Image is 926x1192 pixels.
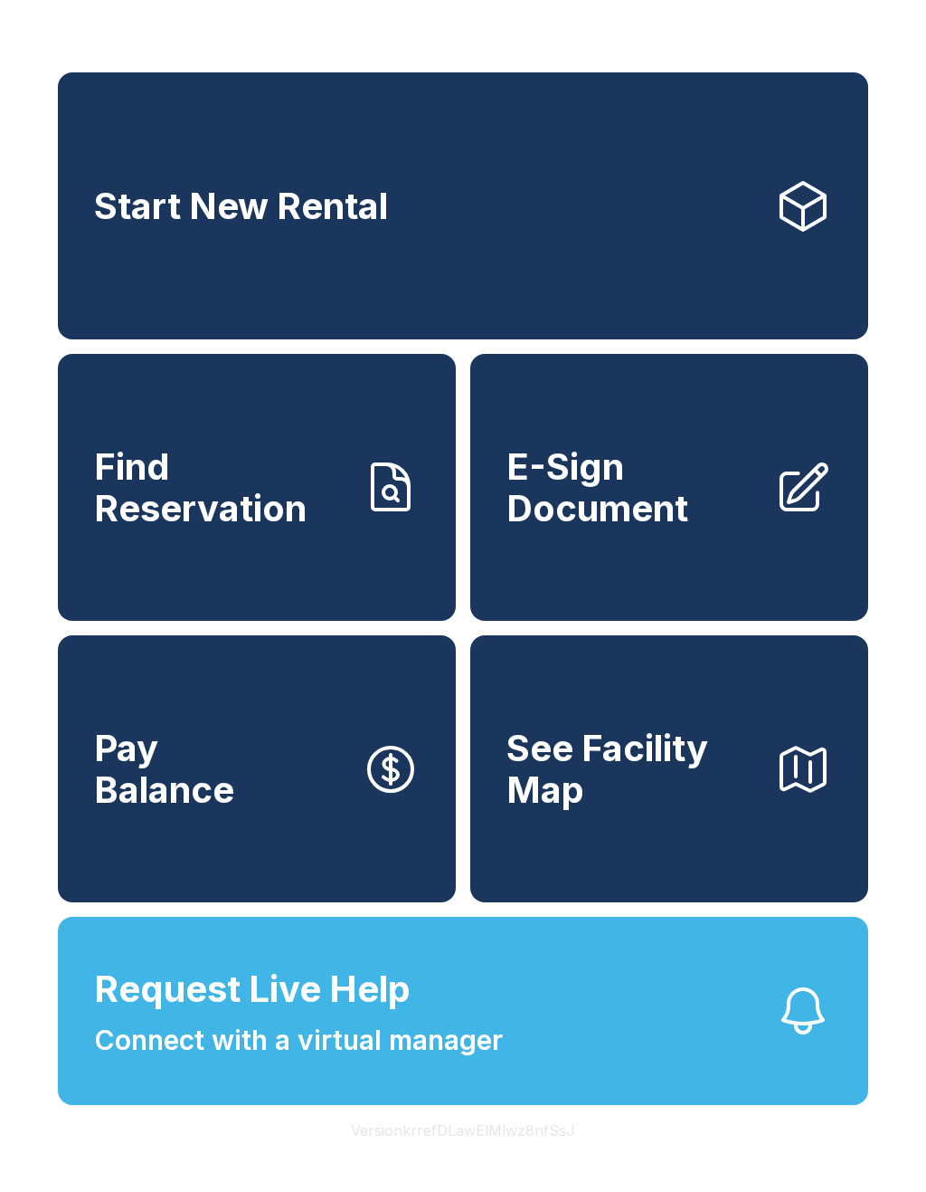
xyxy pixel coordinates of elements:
[94,1020,503,1061] span: Connect with a virtual manager
[94,728,234,810] span: Pay Balance
[470,635,868,902] button: See Facility Map
[58,72,868,339] a: Start New Rental
[94,962,411,1016] span: Request Live Help
[58,354,456,621] a: Find Reservation
[506,728,760,810] span: See Facility Map
[58,635,456,902] button: PayBalance
[94,186,388,227] span: Start New Rental
[470,354,868,621] a: E-Sign Document
[94,446,347,529] span: Find Reservation
[506,446,760,529] span: E-Sign Document
[58,917,868,1105] button: Request Live HelpConnect with a virtual manager
[336,1105,590,1156] button: VersionkrrefDLawElMlwz8nfSsJ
